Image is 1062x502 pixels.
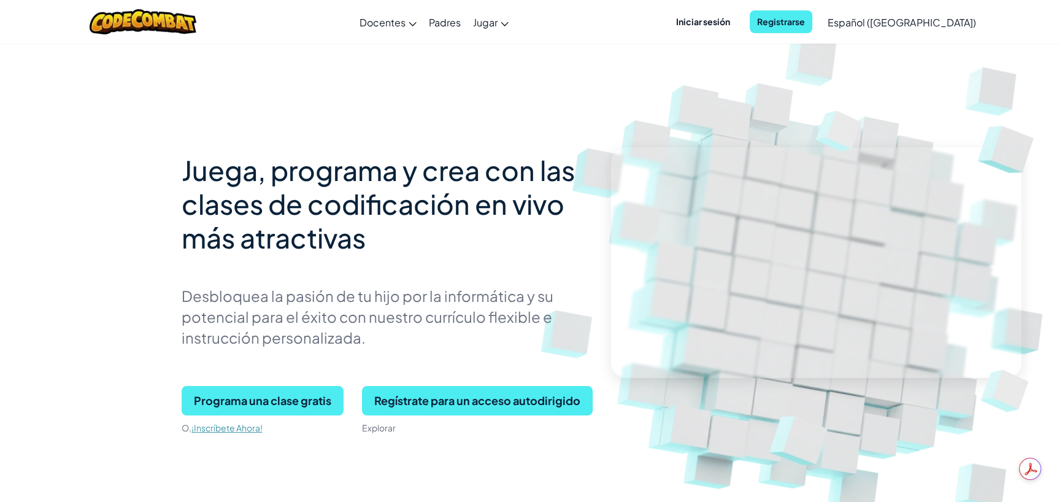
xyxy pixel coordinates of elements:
button: Iniciar sesión [669,10,737,33]
span: Jugar [473,16,498,29]
button: Regístrate para un acceso autodirigido [362,386,593,415]
a: Docentes [353,6,423,39]
img: Overlap cubes [798,91,883,169]
span: Docentes [360,16,406,29]
img: CodeCombat logo [90,9,197,34]
img: Overlap cubes [746,381,858,490]
button: Registrarse [750,10,812,33]
a: Padres [423,6,467,39]
a: Español ([GEOGRAPHIC_DATA]) [822,6,982,39]
span: Español ([GEOGRAPHIC_DATA]) [828,16,975,29]
button: Programa una clase gratis [182,386,344,415]
span: Juega, programa y crea con las clases de codificación en vivo más atractivas [182,153,575,255]
p: Desbloquea la pasión de tu hijo por la informática y su potencial para el éxito con nuestro currí... [182,285,593,348]
a: Jugar [467,6,515,39]
a: ¡Inscríbete Ahora! [191,422,263,433]
img: Overlap cubes [962,350,1052,431]
span: O, [182,422,191,433]
span: Explorar [362,422,396,433]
